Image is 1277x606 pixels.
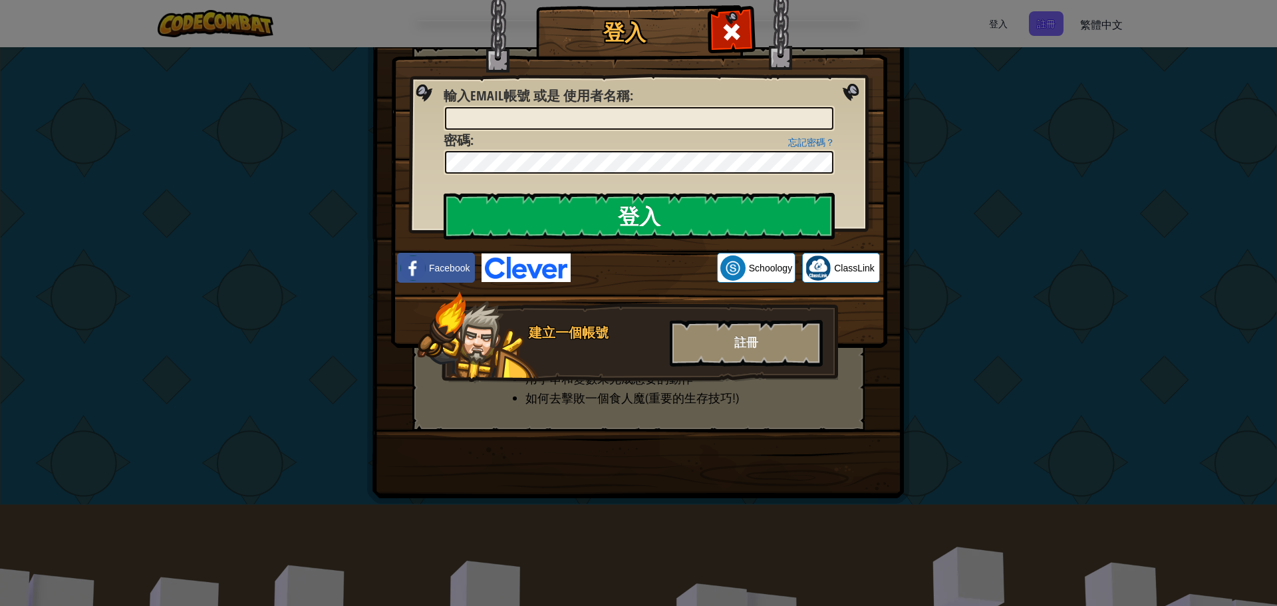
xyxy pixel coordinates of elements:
label: : [444,131,474,150]
img: facebook_small.png [400,255,426,281]
img: clever-logo-blue.png [482,253,571,282]
span: 輸入Email帳號 或是 使用者名稱 [444,86,630,104]
img: classlink-logo-small.png [805,255,831,281]
span: Schoology [749,261,792,275]
iframe: 「使用 Google 帳戶登入」按鈕 [571,253,717,283]
h1: 登入 [539,21,709,44]
div: 註冊 [670,320,823,367]
span: 密碼 [444,131,470,149]
a: 忘記密碼？ [788,137,835,148]
span: ClassLink [834,261,875,275]
input: 登入 [444,193,835,239]
label: : [444,86,633,106]
img: schoology.png [720,255,746,281]
div: 建立一個帳號 [529,323,662,343]
span: Facebook [429,261,470,275]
